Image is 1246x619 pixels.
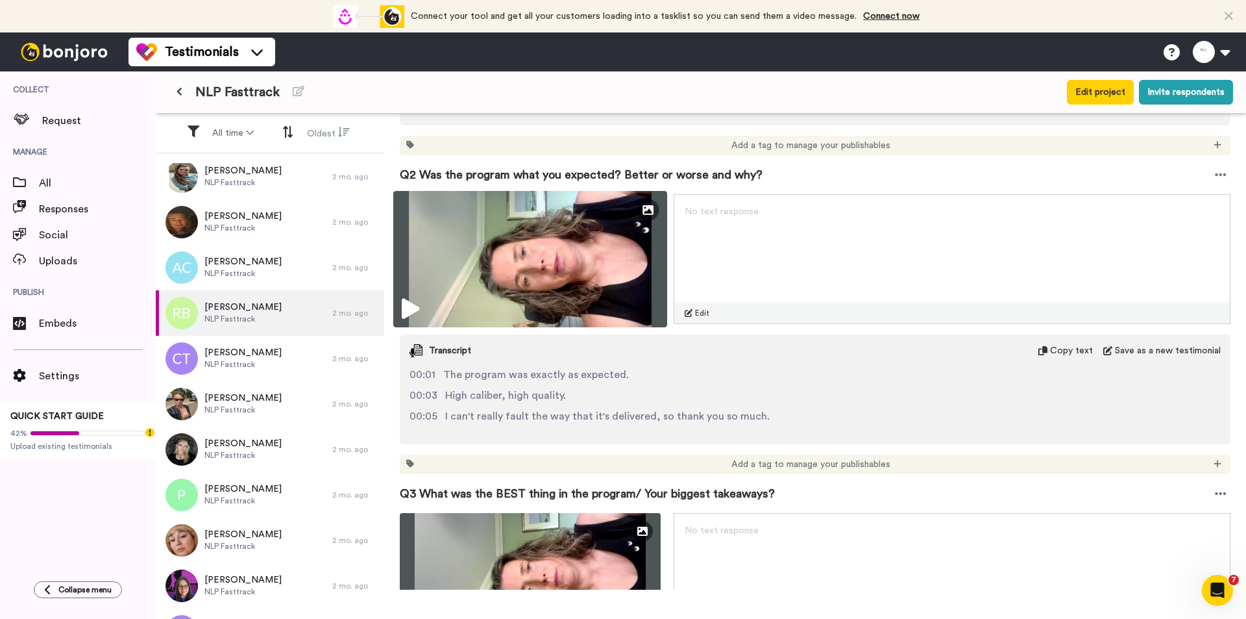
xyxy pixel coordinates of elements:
span: Add a tag to manage your publishables [731,458,890,471]
a: [PERSON_NAME]NLP Fasttrack2 mo. ago [156,290,384,336]
span: Q3 What was the BEST thing in the program/ Your biggest takeaways? [400,485,775,503]
div: 2 mo. ago [332,535,378,546]
a: [PERSON_NAME]NLP Fasttrack2 mo. ago [156,518,384,563]
a: [PERSON_NAME]NLP Fasttrack2 mo. ago [156,154,384,199]
span: No text response [685,526,759,535]
div: animation [333,5,404,28]
a: [PERSON_NAME]NLP Fasttrack2 mo. ago [156,472,384,518]
a: [PERSON_NAME]NLP Fasttrack2 mo. ago [156,336,384,381]
span: NLP Fasttrack [204,177,282,188]
span: [PERSON_NAME] [204,255,282,268]
span: 7 [1228,575,1239,585]
span: [PERSON_NAME] [204,528,282,541]
a: [PERSON_NAME]NLP Fasttrack2 mo. ago [156,427,384,472]
span: Embeds [39,316,156,331]
button: Invite respondents [1139,80,1233,105]
span: Responses [39,201,156,217]
img: ct.png [165,342,198,375]
a: [PERSON_NAME]NLP Fasttrack2 mo. ago [156,245,384,290]
span: NLP Fasttrack [204,405,282,415]
span: Collapse menu [58,585,112,595]
div: 2 mo. ago [332,262,378,273]
span: [PERSON_NAME] [204,574,282,587]
a: [PERSON_NAME]NLP Fasttrack2 mo. ago [156,563,384,609]
div: 2 mo. ago [332,490,378,500]
span: [PERSON_NAME] [204,483,282,496]
span: NLP Fasttrack [204,450,282,461]
span: NLP Fasttrack [204,541,282,551]
img: p.png [165,479,198,511]
img: 7171d28c-90a8-42fc-bee1-d5dc4ec7d511.png [165,570,198,602]
iframe: Intercom live chat [1202,575,1233,606]
span: Social [39,227,156,243]
span: NLP Fasttrack [195,83,280,101]
span: NLP Fasttrack [204,496,282,506]
span: The program was exactly as expected. [443,367,629,383]
button: Edit project [1067,80,1134,105]
span: Copy text [1050,344,1093,357]
div: 2 mo. ago [332,217,378,227]
span: Uploads [39,253,156,269]
img: transcript.svg [409,344,422,357]
img: 2f046ae7-729e-4840-9b02-fe235c5f6e3a-thumbnail_full-1750322222.jpg [393,191,667,327]
span: NLP Fasttrack [204,359,282,370]
span: Upload existing testimonials [10,441,145,451]
span: Add a tag to manage your publishables [731,139,890,152]
span: Connect your tool and get all your customers loading into a tasklist so you can send them a video... [411,12,857,21]
span: [PERSON_NAME] [204,301,282,314]
span: [PERSON_NAME] [204,346,282,359]
img: bj-logo-header-white.svg [16,43,113,61]
img: rb.png [165,297,198,329]
img: ea3eba0b-f720-4182-b38d-f916d9d01190.jpeg [165,388,198,420]
span: 00:05 [409,409,437,424]
img: e4bb16ed-e31d-4b47-8584-661294dceead.jpeg [165,206,198,238]
span: 00:01 [409,367,435,383]
div: 2 mo. ago [332,171,378,182]
span: Testimonials [165,43,239,61]
span: All [39,175,156,191]
span: Save as a new testimonial [1115,344,1221,357]
span: 00:03 [409,388,437,403]
span: I can't really fault the way that it's delivered, so thank you so much. [445,409,770,424]
img: tm-color.svg [136,42,157,62]
div: 2 mo. ago [332,444,378,455]
span: High caliber, high quality. [445,388,566,403]
span: Settings [39,368,156,384]
span: No text response [685,207,759,216]
span: [PERSON_NAME] [204,210,282,223]
span: NLP Fasttrack [204,314,282,324]
button: Collapse menu [34,581,122,598]
span: NLP Fasttrack [204,268,282,279]
div: Tooltip anchor [144,427,156,438]
span: NLP Fasttrack [204,223,282,233]
img: cc8317c4-8a3f-4079-bc5c-788323092978.jpeg [165,433,198,466]
img: 161caa8c-0757-4b48-ac32-89a826d1d3b3.jpeg [165,524,198,557]
span: [PERSON_NAME] [204,164,282,177]
img: ac.png [165,251,198,284]
span: QUICK START GUIDE [10,412,104,421]
div: 2 mo. ago [332,581,378,591]
span: [PERSON_NAME] [204,392,282,405]
button: All time [204,121,262,145]
div: 2 mo. ago [332,399,378,409]
span: NLP Fasttrack [204,587,282,597]
div: 2 mo. ago [332,308,378,318]
a: Connect now [863,12,920,21]
button: Oldest [299,121,358,145]
span: [PERSON_NAME] [204,437,282,450]
a: [PERSON_NAME]NLP Fasttrack2 mo. ago [156,199,384,245]
img: 34aa2e82-caf7-477b-aaf8-a07d23520bf3.png [165,160,198,193]
div: 2 mo. ago [332,353,378,364]
a: [PERSON_NAME]NLP Fasttrack2 mo. ago [156,381,384,427]
span: 42% [10,428,27,438]
span: Edit [695,308,709,318]
span: Q2 Was the program what you expected? Better or worse and why? [400,166,763,184]
span: Request [42,113,156,129]
span: Transcript [429,344,471,357]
